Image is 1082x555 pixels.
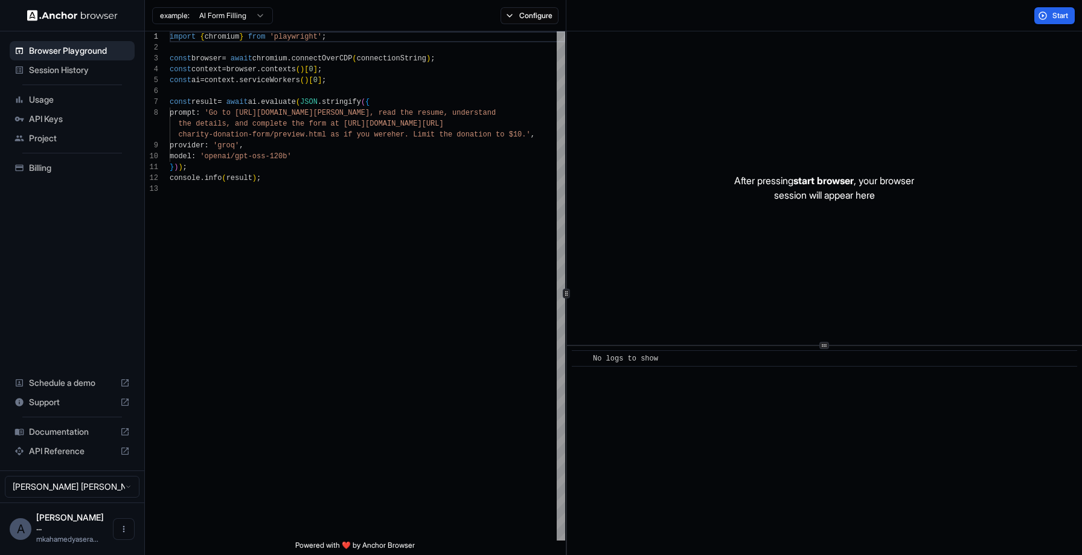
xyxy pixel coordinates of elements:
[145,31,158,42] div: 1
[36,512,104,532] span: Ahamed Yaser Arafath MK
[174,163,178,172] span: )
[501,7,559,24] button: Configure
[145,151,158,162] div: 10
[252,174,257,182] span: )
[295,541,415,555] span: Powered with ❤️ by Anchor Browser
[205,109,387,117] span: 'Go to [URL][DOMAIN_NAME][PERSON_NAME], re
[226,98,248,106] span: await
[10,393,135,412] div: Support
[170,33,196,41] span: import
[304,65,309,74] span: [
[357,54,426,63] span: connectionString
[10,422,135,441] div: Documentation
[170,76,191,85] span: const
[213,141,239,150] span: 'groq'
[205,33,240,41] span: chromium
[318,98,322,106] span: .
[235,76,239,85] span: .
[531,130,535,139] span: ,
[248,33,266,41] span: from
[183,163,187,172] span: ;
[10,109,135,129] div: API Keys
[300,98,318,106] span: JSON
[145,64,158,75] div: 4
[257,98,261,106] span: .
[160,11,190,21] span: example:
[300,65,304,74] span: )
[205,141,209,150] span: :
[239,33,243,41] span: }
[29,94,130,106] span: Usage
[27,10,118,21] img: Anchor Logo
[29,64,130,76] span: Session History
[170,98,191,106] span: const
[145,173,158,184] div: 12
[178,120,365,128] span: the details, and complete the form at [URL]
[353,54,357,63] span: (
[191,98,217,106] span: result
[29,113,130,125] span: API Keys
[200,152,291,161] span: 'openai/gpt-oss-120b'
[170,141,205,150] span: provider
[300,76,304,85] span: (
[239,141,243,150] span: ,
[191,152,196,161] span: :
[29,377,115,389] span: Schedule a demo
[426,54,431,63] span: )
[296,98,300,106] span: (
[322,33,326,41] span: ;
[287,54,291,63] span: .
[391,130,530,139] span: her. Limit the donation to $10.'
[145,184,158,194] div: 13
[309,65,313,74] span: 0
[10,129,135,148] div: Project
[145,42,158,53] div: 2
[318,65,322,74] span: ;
[10,441,135,461] div: API Reference
[36,534,98,544] span: mkahamedyaserarafath@gmail.com
[145,107,158,118] div: 8
[29,396,115,408] span: Support
[200,76,204,85] span: =
[10,60,135,80] div: Session History
[145,75,158,86] div: 5
[29,445,115,457] span: API Reference
[145,140,158,151] div: 9
[313,65,318,74] span: ]
[222,54,226,63] span: =
[29,162,130,174] span: Billing
[309,76,313,85] span: [
[178,130,391,139] span: charity-donation-form/preview.html as if you were
[10,41,135,60] div: Browser Playground
[29,132,130,144] span: Project
[191,54,222,63] span: browser
[10,373,135,393] div: Schedule a demo
[29,45,130,57] span: Browser Playground
[170,174,200,182] span: console
[205,174,222,182] span: info
[10,518,31,540] div: A
[252,54,287,63] span: chromium
[145,162,158,173] div: 11
[318,76,322,85] span: ]
[200,33,204,41] span: {
[222,174,226,182] span: (
[170,163,174,172] span: }
[365,120,444,128] span: [DOMAIN_NAME][URL]
[222,65,226,74] span: =
[10,90,135,109] div: Usage
[200,174,204,182] span: .
[322,76,326,85] span: ;
[226,174,252,182] span: result
[178,163,182,172] span: )
[793,175,854,187] span: start browser
[196,109,200,117] span: :
[191,65,222,74] span: context
[170,65,191,74] span: const
[217,98,222,106] span: =
[270,33,322,41] span: 'playwright'
[29,426,115,438] span: Documentation
[239,76,300,85] span: serviceWorkers
[1034,7,1075,24] button: Start
[145,97,158,107] div: 7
